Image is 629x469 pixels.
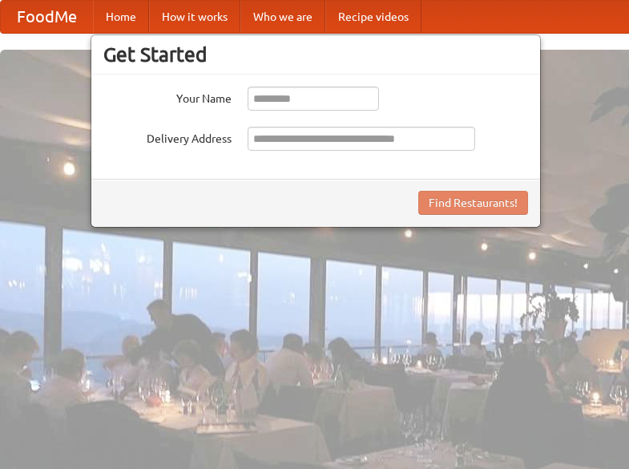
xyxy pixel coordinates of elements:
[240,1,325,33] a: Who we are
[149,1,240,33] a: How it works
[325,1,421,33] a: Recipe videos
[103,87,232,107] label: Your Name
[93,1,149,33] a: Home
[418,191,528,215] button: Find Restaurants!
[1,1,93,33] a: FoodMe
[103,42,528,67] h3: Get Started
[103,127,232,147] label: Delivery Address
